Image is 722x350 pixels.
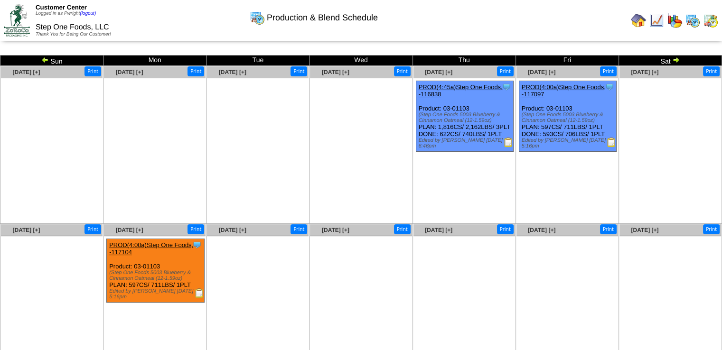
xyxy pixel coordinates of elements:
div: (Step One Foods 5003 Blueberry & Cinnamon Oatmeal (12-1.59oz) [419,112,514,123]
button: Print [188,224,204,234]
button: Print [600,66,617,76]
a: PROD(4:00a)Step One Foods, -117097 [522,83,606,98]
span: Step One Foods, LLC [36,23,109,31]
div: Product: 03-01103 PLAN: 597CS / 711LBS / 1PLT DONE: 593CS / 706LBS / 1PLT [519,81,617,152]
img: Production Report [607,138,616,147]
img: calendarprod.gif [250,10,265,25]
td: Wed [309,55,413,66]
span: Thank You for Being Our Customer! [36,32,111,37]
a: (logout) [80,11,96,16]
img: arrowleft.gif [41,56,49,64]
a: [DATE] [+] [528,227,555,233]
button: Print [84,66,101,76]
a: PROD(4:45a)Step One Foods, -116838 [419,83,503,98]
button: Print [394,224,411,234]
button: Print [497,66,514,76]
td: Tue [206,55,309,66]
div: Edited by [PERSON_NAME] [DATE] 6:46pm [419,138,514,149]
a: [DATE] [+] [116,227,143,233]
span: Production & Blend Schedule [267,13,378,23]
img: Production Report [195,288,204,298]
div: Edited by [PERSON_NAME] [DATE] 5:16pm [109,288,204,300]
button: Print [188,66,204,76]
td: Thu [413,55,516,66]
a: [DATE] [+] [528,69,555,75]
button: Print [703,66,720,76]
img: Production Report [504,138,513,147]
div: Edited by [PERSON_NAME] [DATE] 5:16pm [522,138,617,149]
td: Sat [619,55,722,66]
a: PROD(4:00a)Step One Foods, -117104 [109,241,193,256]
img: line_graph.gif [649,13,664,28]
a: [DATE] [+] [219,227,246,233]
a: [DATE] [+] [631,227,658,233]
img: calendarprod.gif [685,13,700,28]
img: home.gif [631,13,646,28]
span: Customer Center [36,4,87,11]
img: Tooltip [502,82,511,92]
button: Print [703,224,720,234]
img: ZoRoCo_Logo(Green%26Foil)%20jpg.webp [4,4,30,36]
td: Mon [103,55,206,66]
img: graph.gif [667,13,682,28]
img: Tooltip [192,240,202,249]
td: Fri [516,55,619,66]
button: Print [291,224,307,234]
div: (Step One Foods 5003 Blueberry & Cinnamon Oatmeal (12-1.59oz) [522,112,617,123]
a: [DATE] [+] [322,69,349,75]
button: Print [600,224,617,234]
div: Product: 03-01103 PLAN: 1,816CS / 2,162LBS / 3PLT DONE: 622CS / 740LBS / 1PLT [416,81,514,152]
button: Print [291,66,307,76]
a: [DATE] [+] [12,227,40,233]
img: calendarinout.gif [703,13,718,28]
a: [DATE] [+] [116,69,143,75]
a: [DATE] [+] [219,69,246,75]
td: Sun [0,55,103,66]
a: [DATE] [+] [425,227,452,233]
a: [DATE] [+] [12,69,40,75]
a: [DATE] [+] [631,69,658,75]
div: Product: 03-01103 PLAN: 597CS / 711LBS / 1PLT [107,239,205,303]
button: Print [84,224,101,234]
img: arrowright.gif [672,56,680,64]
a: [DATE] [+] [425,69,452,75]
span: Logged in as Pwright [36,11,96,16]
button: Print [394,66,411,76]
a: [DATE] [+] [322,227,349,233]
div: (Step One Foods 5003 Blueberry & Cinnamon Oatmeal (12-1.59oz) [109,270,204,281]
img: Tooltip [605,82,614,92]
button: Print [497,224,514,234]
